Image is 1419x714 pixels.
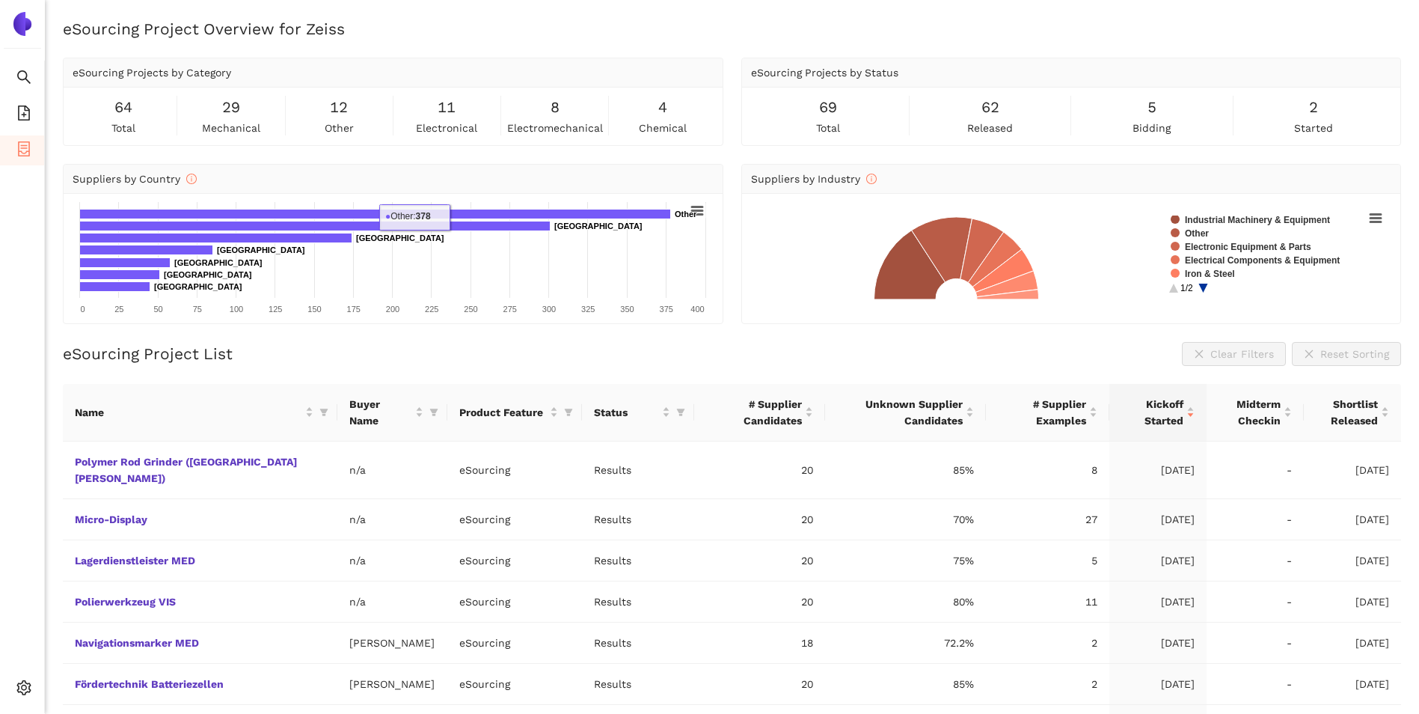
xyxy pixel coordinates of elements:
[193,305,202,314] text: 75
[425,305,438,314] text: 225
[551,96,560,119] span: 8
[16,64,31,94] span: search
[1109,540,1207,582] td: [DATE]
[694,664,826,705] td: 20
[1292,342,1401,366] button: closeReset Sorting
[337,623,447,664] td: [PERSON_NAME]
[582,540,694,582] td: Results
[1316,396,1378,429] span: Shortlist Released
[582,384,694,442] th: this column's title is Status,this column is sortable
[564,408,573,417] span: filter
[620,305,634,314] text: 350
[1133,120,1171,136] span: bidding
[447,664,582,705] td: eSourcing
[164,270,252,279] text: [GEOGRAPHIC_DATA]
[986,499,1109,540] td: 27
[73,173,197,185] span: Suppliers by Country
[819,96,837,119] span: 69
[1304,442,1401,499] td: [DATE]
[1304,664,1401,705] td: [DATE]
[675,210,697,219] text: Other
[426,393,441,432] span: filter
[507,120,603,136] span: electromechanical
[694,442,826,499] td: 20
[10,12,34,36] img: Logo
[816,120,840,136] span: total
[694,582,826,623] td: 20
[447,540,582,582] td: eSourcing
[503,305,517,314] text: 275
[447,499,582,540] td: eSourcing
[658,96,667,119] span: 4
[1182,342,1286,366] button: closeClear Filters
[316,401,331,424] span: filter
[998,396,1086,429] span: # Supplier Examples
[986,623,1109,664] td: 2
[582,499,694,540] td: Results
[386,305,399,314] text: 200
[1121,396,1183,429] span: Kickoff Started
[582,623,694,664] td: Results
[825,499,986,540] td: 70%
[325,120,354,136] span: other
[1304,540,1401,582] td: [DATE]
[153,305,162,314] text: 50
[63,384,337,442] th: this column's title is Name,this column is sortable
[1207,623,1304,664] td: -
[347,305,361,314] text: 175
[825,623,986,664] td: 72.2%
[416,120,477,136] span: electronical
[447,582,582,623] td: eSourcing
[1207,442,1304,499] td: -
[986,582,1109,623] td: 11
[447,442,582,499] td: eSourcing
[1304,384,1401,442] th: this column's title is Shortlist Released,this column is sortable
[1109,442,1207,499] td: [DATE]
[1207,664,1304,705] td: -
[694,623,826,664] td: 18
[111,120,135,136] span: total
[1304,623,1401,664] td: [DATE]
[1185,269,1235,279] text: Iron & Steel
[63,18,1401,40] h2: eSourcing Project Overview for Zeiss
[222,96,240,119] span: 29
[202,120,260,136] span: mechanical
[154,282,242,291] text: [GEOGRAPHIC_DATA]
[459,404,547,421] span: Product Feature
[438,96,456,119] span: 11
[1304,582,1401,623] td: [DATE]
[16,136,31,166] span: container
[1219,396,1281,429] span: Midterm Checkin
[1185,228,1209,239] text: Other
[554,222,643,231] text: [GEOGRAPHIC_DATA]
[825,442,986,499] td: 85%
[825,664,986,705] td: 85%
[349,396,412,429] span: Buyer Name
[1207,499,1304,540] td: -
[1294,120,1333,136] span: started
[673,401,688,424] span: filter
[1109,664,1207,705] td: [DATE]
[114,305,123,314] text: 25
[1207,384,1304,442] th: this column's title is Midterm Checkin,this column is sortable
[967,120,1013,136] span: released
[114,96,132,119] span: 64
[986,442,1109,499] td: 8
[63,343,233,364] h2: eSourcing Project List
[1185,242,1311,252] text: Electronic Equipment & Parts
[356,234,444,242] text: [GEOGRAPHIC_DATA]
[825,384,986,442] th: this column's title is Unknown Supplier Candidates,this column is sortable
[1207,540,1304,582] td: -
[337,384,447,442] th: this column's title is Buyer Name,this column is sortable
[986,384,1109,442] th: this column's title is # Supplier Examples,this column is sortable
[1309,96,1318,119] span: 2
[639,120,687,136] span: chemical
[307,305,321,314] text: 150
[694,540,826,582] td: 20
[319,408,328,417] span: filter
[594,404,659,421] span: Status
[542,305,556,314] text: 300
[217,245,305,254] text: [GEOGRAPHIC_DATA]
[706,396,803,429] span: # Supplier Candidates
[447,623,582,664] td: eSourcing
